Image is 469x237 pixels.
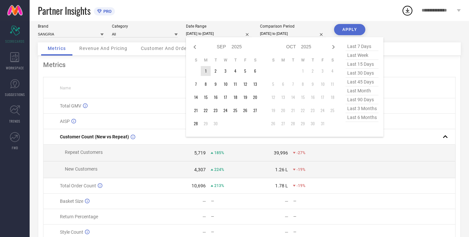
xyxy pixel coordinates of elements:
th: Saturday [327,58,337,63]
td: Sun Sep 07 2025 [191,79,201,89]
td: Sat Oct 04 2025 [327,66,337,76]
th: Thursday [230,58,240,63]
td: Sat Sep 13 2025 [250,79,260,89]
div: Previous month [191,43,199,51]
span: Customer Count (New vs Repeat) [60,134,129,139]
td: Tue Oct 28 2025 [288,119,298,129]
span: 185% [214,151,224,155]
div: 1.78 L [275,183,288,188]
td: Tue Sep 30 2025 [211,119,221,129]
td: Thu Sep 25 2025 [230,106,240,115]
td: Wed Oct 29 2025 [298,119,308,129]
span: last week [346,51,378,60]
td: Thu Oct 30 2025 [308,119,318,129]
span: last 6 months [346,113,378,122]
td: Thu Sep 11 2025 [230,79,240,89]
th: Thursday [308,58,318,63]
td: Tue Oct 07 2025 [288,79,298,89]
span: PRO [102,9,112,14]
div: Next month [329,43,337,51]
div: — [293,214,331,219]
td: Sun Sep 28 2025 [191,119,201,129]
td: Mon Sep 22 2025 [201,106,211,115]
div: — [285,229,288,235]
span: Partner Insights [38,4,91,17]
span: last 90 days [346,95,378,104]
td: Sun Sep 14 2025 [191,92,201,102]
td: Thu Oct 09 2025 [308,79,318,89]
td: Fri Sep 05 2025 [240,66,250,76]
td: Mon Oct 13 2025 [278,92,288,102]
div: Date Range [186,24,252,29]
span: 213% [214,183,224,188]
td: Sun Oct 19 2025 [268,106,278,115]
td: Sat Oct 25 2025 [327,106,337,115]
span: last month [346,86,378,95]
td: Wed Sep 17 2025 [221,92,230,102]
th: Friday [240,58,250,63]
th: Sunday [191,58,201,63]
td: Wed Sep 24 2025 [221,106,230,115]
span: last 30 days [346,69,378,78]
td: Sat Oct 18 2025 [327,92,337,102]
td: Thu Sep 18 2025 [230,92,240,102]
td: Wed Sep 10 2025 [221,79,230,89]
div: 5,719 [194,150,206,155]
div: — [202,229,206,235]
th: Tuesday [288,58,298,63]
div: 1.26 L [275,167,288,172]
span: Total GMV [60,103,81,108]
div: — [293,199,331,203]
input: Select date range [186,30,252,37]
span: 224% [214,167,224,172]
td: Mon Sep 01 2025 [201,66,211,76]
td: Tue Sep 02 2025 [211,66,221,76]
span: last 3 months [346,104,378,113]
span: SUGGESTIONS [5,92,25,97]
div: 39,996 [274,150,288,155]
td: Sun Oct 26 2025 [268,119,278,129]
span: last 7 days [346,42,378,51]
span: Return Percentage [60,214,98,219]
td: Sun Oct 12 2025 [268,92,278,102]
td: Tue Sep 16 2025 [211,92,221,102]
td: Sun Oct 05 2025 [268,79,278,89]
input: Select comparison period [260,30,326,37]
td: Sat Sep 06 2025 [250,66,260,76]
td: Wed Oct 15 2025 [298,92,308,102]
div: — [202,199,206,204]
td: Thu Oct 02 2025 [308,66,318,76]
td: Wed Oct 01 2025 [298,66,308,76]
span: Name [60,86,71,90]
div: Comparison Period [260,24,326,29]
td: Sun Sep 21 2025 [191,106,201,115]
span: Total Order Count [60,183,96,188]
td: Fri Sep 12 2025 [240,79,250,89]
div: — [211,230,249,234]
div: Open download list [402,5,413,16]
div: — [285,214,288,219]
td: Mon Oct 27 2025 [278,119,288,129]
div: 10,696 [192,183,206,188]
td: Thu Oct 23 2025 [308,106,318,115]
td: Fri Oct 17 2025 [318,92,327,102]
td: Sat Sep 27 2025 [250,106,260,115]
span: Style Count [60,229,83,235]
th: Wednesday [298,58,308,63]
span: FWD [12,145,18,150]
span: last 45 days [346,78,378,86]
td: Fri Oct 10 2025 [318,79,327,89]
span: -27% [297,151,305,155]
td: Mon Sep 08 2025 [201,79,211,89]
td: Tue Sep 09 2025 [211,79,221,89]
div: — [285,199,288,204]
td: Tue Sep 23 2025 [211,106,221,115]
td: Mon Oct 06 2025 [278,79,288,89]
div: — [211,214,249,219]
div: — [211,199,249,203]
th: Monday [201,58,211,63]
div: 4,307 [194,167,206,172]
td: Tue Oct 14 2025 [288,92,298,102]
span: SCORECARDS [5,39,25,44]
span: -19% [297,167,305,172]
